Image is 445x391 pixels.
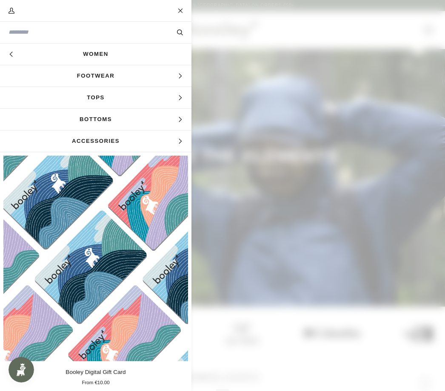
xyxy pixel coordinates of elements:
iframe: Button to open loyalty program pop-up [9,357,34,382]
input: Search our store [9,28,154,36]
product-grid-item-variant: €10.00 [3,156,188,361]
p: Booley Digital Gift Card [66,368,126,377]
a: Booley Digital Gift Card [3,156,188,361]
a: Booley Digital Gift Card [3,365,188,386]
product-grid-item: Booley Digital Gift Card [3,156,188,386]
span: From €10.00 [82,379,109,386]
